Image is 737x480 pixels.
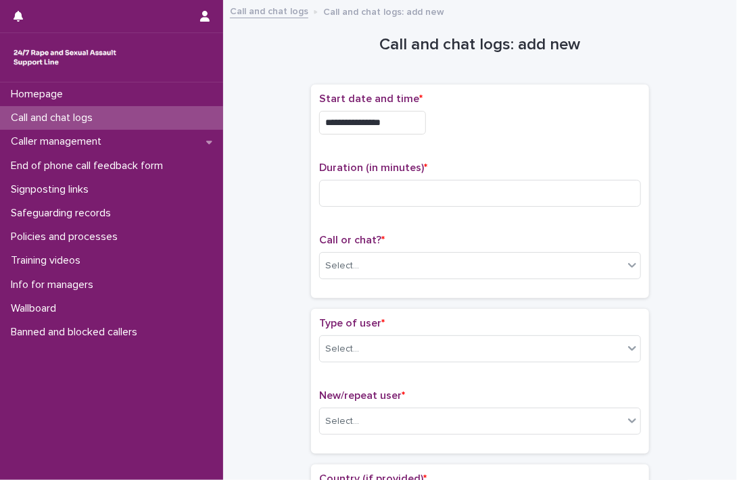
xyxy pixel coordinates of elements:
[5,183,99,196] p: Signposting links
[230,3,308,18] a: Call and chat logs
[5,160,174,172] p: End of phone call feedback form
[5,279,104,291] p: Info for managers
[319,318,385,329] span: Type of user
[11,44,119,71] img: rhQMoQhaT3yELyF149Cw
[319,93,423,104] span: Start date and time
[323,3,444,18] p: Call and chat logs: add new
[5,302,67,315] p: Wallboard
[5,88,74,101] p: Homepage
[319,162,427,173] span: Duration (in minutes)
[325,259,359,273] div: Select...
[5,231,128,243] p: Policies and processes
[5,207,122,220] p: Safeguarding records
[325,414,359,429] div: Select...
[5,326,148,339] p: Banned and blocked callers
[319,235,385,245] span: Call or chat?
[311,35,649,55] h1: Call and chat logs: add new
[5,112,103,124] p: Call and chat logs
[5,254,91,267] p: Training videos
[325,342,359,356] div: Select...
[319,390,405,401] span: New/repeat user
[5,135,112,148] p: Caller management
